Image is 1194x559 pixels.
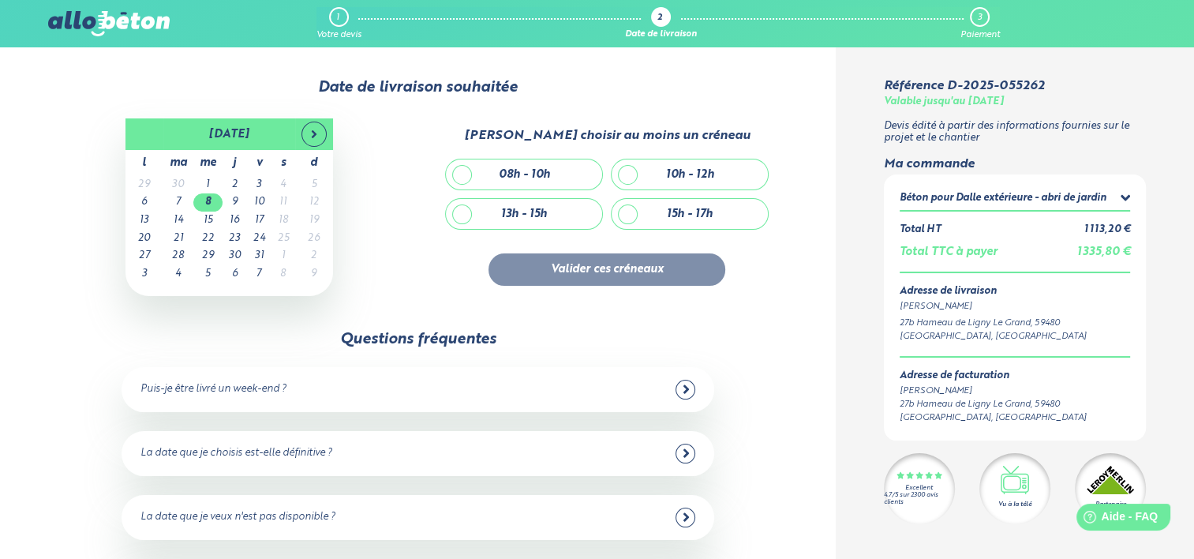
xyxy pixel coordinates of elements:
[884,121,1147,144] p: Devis édité à partir des informations fournies sur le projet et le chantier
[977,13,981,23] div: 3
[125,230,163,248] td: 20
[1054,497,1177,542] iframe: Help widget launcher
[163,212,193,230] td: 14
[247,150,271,176] th: v
[900,246,997,259] div: Total TTC à payer
[1084,224,1130,236] div: 1 113,20 €
[295,247,333,265] td: 2
[125,176,163,194] td: 29
[163,150,193,176] th: ma
[295,265,333,283] td: 9
[223,230,247,248] td: 23
[163,118,295,150] th: [DATE]
[140,448,332,460] div: La date que je choisis est-elle définitive ?
[1076,246,1130,257] span: 1 335,80 €
[295,176,333,194] td: 5
[223,176,247,194] td: 2
[163,247,193,265] td: 28
[667,208,713,221] div: 15h - 17h
[223,193,247,212] td: 9
[884,96,1004,108] div: Valable jusqu'au [DATE]
[900,224,941,236] div: Total HT
[271,247,295,265] td: 1
[884,492,955,506] div: 4.7/5 sur 2300 avis clients
[625,30,697,40] div: Date de livraison
[271,150,295,176] th: s
[900,300,1131,313] div: [PERSON_NAME]
[625,7,697,40] a: 2 Date de livraison
[247,176,271,194] td: 3
[140,512,335,523] div: La date que je veux n'est pas disponible ?
[900,190,1131,210] summary: Béton pour Dalle extérieure - abri de jardin
[247,193,271,212] td: 10
[295,230,333,248] td: 26
[316,7,361,40] a: 1 Votre devis
[193,176,223,194] td: 1
[464,129,750,143] div: [PERSON_NAME] choisir au moins un créneau
[48,11,170,36] img: allobéton
[295,193,333,212] td: 12
[271,193,295,212] td: 11
[905,485,933,492] div: Excellent
[125,265,163,283] td: 3
[223,212,247,230] td: 16
[340,331,496,348] div: Questions fréquentes
[163,176,193,194] td: 30
[48,79,788,96] div: Date de livraison souhaitée
[657,13,662,24] div: 2
[247,247,271,265] td: 31
[884,157,1147,171] div: Ma commande
[900,398,1131,425] div: 27b Hameau de Ligny Le Grand, 59480 [GEOGRAPHIC_DATA], [GEOGRAPHIC_DATA]
[125,193,163,212] td: 6
[499,168,550,182] div: 08h - 10h
[900,370,1131,382] div: Adresse de facturation
[271,212,295,230] td: 18
[271,176,295,194] td: 4
[140,384,286,396] div: Puis-je être livré un week-end ?
[666,168,714,182] div: 10h - 12h
[960,7,1000,40] a: 3 Paiement
[900,317,1131,343] div: 27b Hameau de Ligny Le Grand, 59480 [GEOGRAPHIC_DATA], [GEOGRAPHIC_DATA]
[900,385,1131,398] div: [PERSON_NAME]
[163,230,193,248] td: 21
[336,13,339,23] div: 1
[247,212,271,230] td: 17
[193,193,223,212] td: 8
[900,193,1106,204] div: Béton pour Dalle extérieure - abri de jardin
[295,150,333,176] th: d
[271,265,295,283] td: 8
[223,150,247,176] th: j
[271,230,295,248] td: 25
[125,247,163,265] td: 27
[960,30,1000,40] div: Paiement
[501,208,547,221] div: 13h - 15h
[193,247,223,265] td: 29
[247,265,271,283] td: 7
[125,212,163,230] td: 13
[193,212,223,230] td: 15
[900,286,1131,298] div: Adresse de livraison
[884,79,1044,93] div: Référence D-2025-055262
[125,150,163,176] th: l
[193,230,223,248] td: 22
[193,150,223,176] th: me
[295,212,333,230] td: 19
[223,265,247,283] td: 6
[193,265,223,283] td: 5
[998,500,1031,509] div: Vu à la télé
[247,230,271,248] td: 24
[488,253,725,286] button: Valider ces créneaux
[163,265,193,283] td: 4
[223,247,247,265] td: 30
[316,30,361,40] div: Votre devis
[163,193,193,212] td: 7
